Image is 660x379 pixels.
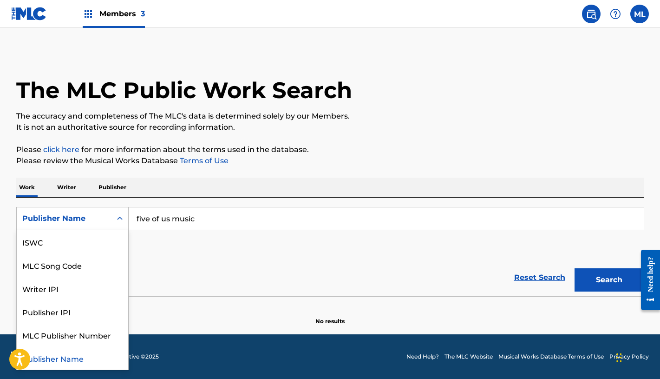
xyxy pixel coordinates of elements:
[609,352,649,361] a: Privacy Policy
[43,145,79,154] a: click here
[406,352,439,361] a: Need Help?
[616,344,622,372] div: Drag
[11,351,40,362] img: logo
[16,111,644,122] p: The accuracy and completeness of The MLC's data is determined solely by our Members.
[630,5,649,23] div: User Menu
[586,8,597,20] img: search
[83,8,94,20] img: Top Rightsholders
[178,156,229,165] a: Terms of Use
[510,267,570,288] a: Reset Search
[16,144,644,155] p: Please for more information about the terms used in the database.
[99,8,145,19] span: Members
[11,7,47,20] img: MLC Logo
[16,76,352,104] h1: The MLC Public Work Search
[575,268,644,292] button: Search
[634,242,660,319] iframe: Resource Center
[17,230,128,253] div: ISWC
[582,5,601,23] a: Public Search
[17,277,128,300] div: Writer IPI
[141,9,145,18] span: 3
[606,5,625,23] div: Help
[315,306,345,326] p: No results
[498,352,604,361] a: Musical Works Database Terms of Use
[17,253,128,277] div: MLC Song Code
[22,213,106,224] div: Publisher Name
[16,122,644,133] p: It is not an authoritative source for recording information.
[16,155,644,166] p: Please review the Musical Works Database
[614,334,660,379] iframe: Chat Widget
[16,178,38,197] p: Work
[54,178,79,197] p: Writer
[16,207,644,296] form: Search Form
[96,178,129,197] p: Publisher
[17,323,128,346] div: MLC Publisher Number
[444,352,493,361] a: The MLC Website
[610,8,621,20] img: help
[17,346,128,370] div: Publisher Name
[17,300,128,323] div: Publisher IPI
